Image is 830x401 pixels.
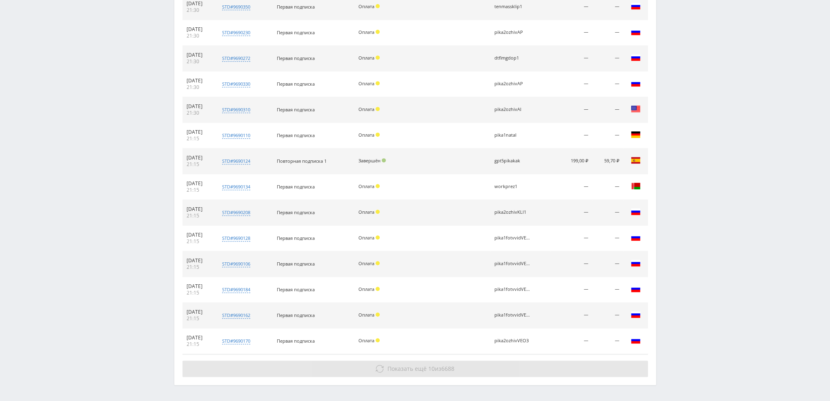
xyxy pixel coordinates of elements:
div: 21:15 [187,264,211,270]
span: Первая подписка [277,81,315,87]
td: — [592,174,623,200]
span: Оплата [358,337,374,343]
div: 21:15 [187,315,211,322]
div: std#9690330 [222,81,250,87]
span: 10 [428,365,435,372]
div: [DATE] [187,103,211,110]
div: dtfimgdop1 [494,55,531,61]
span: Первая подписка [277,132,315,138]
td: — [592,71,623,97]
div: pika2ozhivAP [494,81,531,86]
span: Первая подписка [277,184,315,190]
div: pika2ozhivAI [494,107,531,112]
div: pika2ozhivVEO3 [494,338,531,343]
td: — [592,303,623,328]
div: 21:30 [187,84,211,91]
div: std#9690106 [222,261,250,267]
div: 21:15 [187,341,211,348]
td: — [592,200,623,226]
div: pika1fotvvidVEO3 [494,287,531,292]
div: std#9690128 [222,235,250,241]
span: Холд [376,107,380,111]
span: Холд [376,55,380,60]
div: [DATE] [187,257,211,264]
td: 59,70 ₽ [592,148,623,174]
span: Холд [376,287,380,291]
img: usa.png [631,104,641,114]
img: rus.png [631,53,641,62]
td: — [592,226,623,251]
span: Подтвержден [382,158,386,162]
div: pika2ozhivAP [494,30,531,35]
div: 21:15 [187,187,211,193]
img: rus.png [631,233,641,242]
td: — [550,277,592,303]
img: rus.png [631,284,641,294]
span: Оплата [358,29,374,35]
div: tenmassklip1 [494,4,531,9]
span: Холд [376,184,380,188]
div: std#9690124 [222,158,250,164]
div: [DATE] [187,26,211,33]
span: Первая подписка [277,261,315,267]
img: rus.png [631,207,641,217]
td: — [550,71,592,97]
span: Повторная подписка 1 [277,158,327,164]
div: [DATE] [187,78,211,84]
img: rus.png [631,78,641,88]
div: std#9690170 [222,338,250,344]
span: Холд [376,235,380,239]
div: std#9690162 [222,312,250,319]
span: Оплата [358,3,374,9]
div: 21:30 [187,58,211,65]
div: [DATE] [187,0,211,7]
div: 21:15 [187,161,211,168]
span: Оплата [358,260,374,266]
div: [DATE] [187,180,211,187]
img: rus.png [631,335,641,345]
span: Оплата [358,209,374,215]
div: [DATE] [187,283,211,290]
td: — [550,174,592,200]
td: — [592,328,623,354]
span: Первая подписка [277,106,315,113]
td: — [550,123,592,148]
div: [DATE] [187,335,211,341]
span: Первая подписка [277,312,315,318]
span: Первая подписка [277,29,315,35]
div: pika2ozhivKLI1 [494,210,531,215]
td: — [550,251,592,277]
span: Оплата [358,132,374,138]
td: — [550,303,592,328]
td: — [550,328,592,354]
img: esp.png [631,155,641,165]
div: std#9690230 [222,29,250,36]
span: Первая подписка [277,4,315,10]
div: std#9690184 [222,286,250,293]
img: rus.png [631,1,641,11]
div: pika1natal [494,133,531,138]
span: Холд [376,4,380,8]
div: pika1fotvvidVEO3 [494,261,531,266]
span: Оплата [358,286,374,292]
span: Первая подписка [277,55,315,61]
div: [DATE] [187,206,211,213]
img: blr.png [631,181,641,191]
div: std#9690110 [222,132,250,139]
span: Первая подписка [277,209,315,215]
div: [DATE] [187,52,211,58]
td: — [550,200,592,226]
span: Холд [376,338,380,342]
td: — [592,46,623,71]
span: Холд [376,312,380,317]
td: — [592,123,623,148]
span: Оплата [358,312,374,318]
span: Холд [376,261,380,265]
img: rus.png [631,310,641,319]
td: — [592,251,623,277]
div: 21:15 [187,238,211,245]
td: — [550,20,592,46]
div: std#9690208 [222,209,250,216]
div: [DATE] [187,155,211,161]
td: — [550,97,592,123]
